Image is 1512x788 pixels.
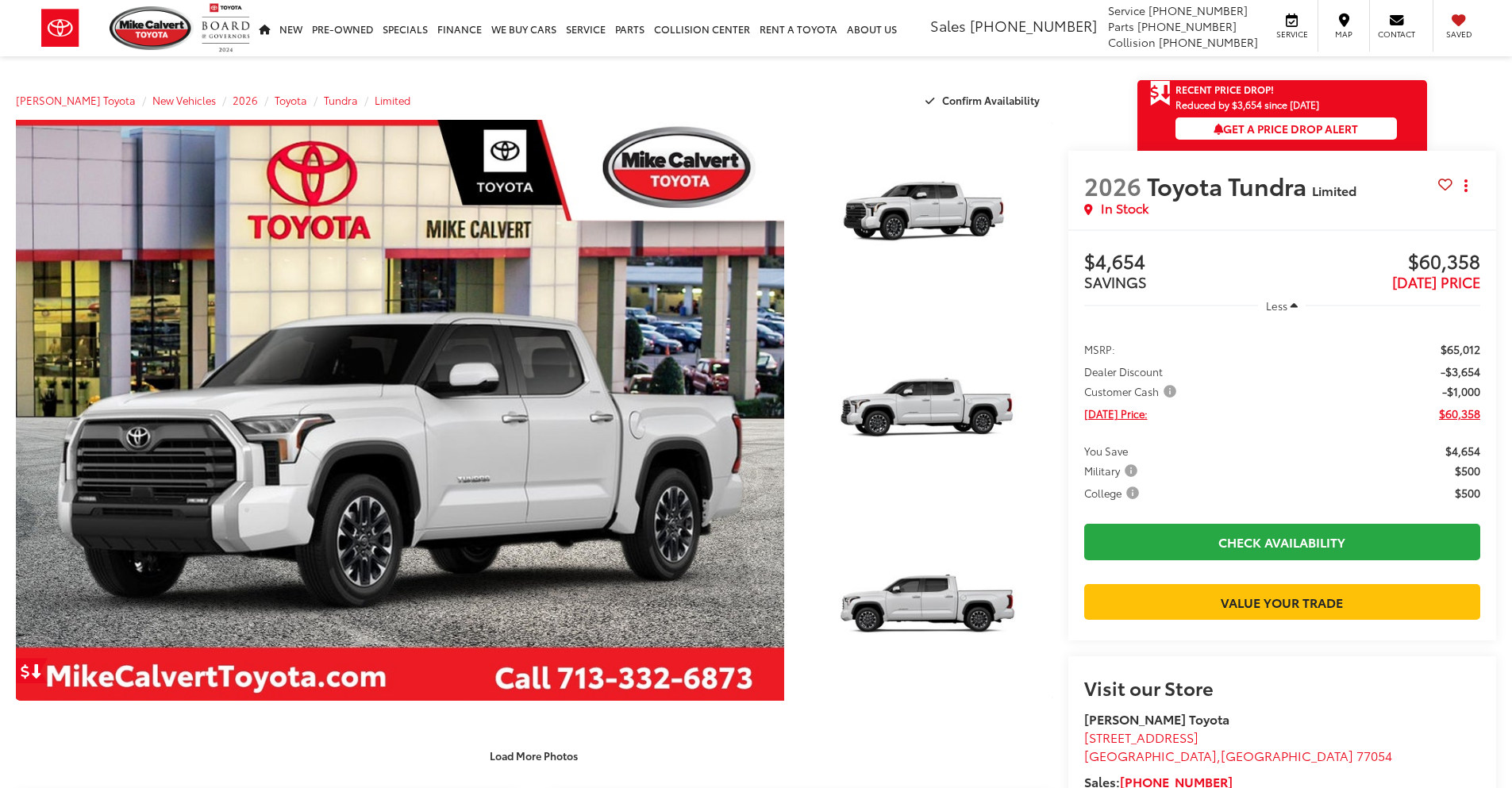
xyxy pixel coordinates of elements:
[16,93,136,107] a: [PERSON_NAME] Toyota
[1356,746,1392,764] span: 77054
[1084,341,1115,357] span: MSRP:
[1108,2,1145,18] span: Service
[1214,121,1358,136] span: Get a Price Drop Alert
[1084,251,1283,275] span: $4,654
[1455,463,1480,479] span: $500
[1084,363,1163,379] span: Dealer Discount
[1084,168,1141,202] span: 2026
[375,93,410,107] a: Limited
[275,93,307,107] a: Toyota
[1274,29,1310,40] span: Service
[1084,485,1142,501] span: College
[1282,251,1480,275] span: $60,358
[1452,171,1480,199] button: Actions
[1084,746,1217,764] span: [GEOGRAPHIC_DATA]
[1326,29,1361,40] span: Map
[1175,83,1274,96] span: Recent Price Drop!
[1137,80,1427,99] a: Get Price Drop Alert Recent Price Drop!
[110,6,194,50] img: Mike Calvert Toyota
[16,658,48,683] a: Get Price Drop Alert
[1084,271,1147,292] span: SAVINGS
[917,86,1052,114] button: Confirm Availability
[1221,746,1353,764] span: [GEOGRAPHIC_DATA]
[8,117,791,704] img: 2026 Toyota Tundra Limited
[1108,34,1156,50] span: Collision
[1084,584,1480,620] a: Value Your Trade
[1266,298,1287,313] span: Less
[1159,34,1258,50] span: [PHONE_NUMBER]
[1084,485,1145,501] button: College
[1258,291,1306,320] button: Less
[1148,2,1248,18] span: [PHONE_NUMBER]
[1312,181,1356,199] span: Limited
[1084,709,1229,728] strong: [PERSON_NAME] Toyota
[1464,179,1468,192] span: dropdown dots
[1084,524,1480,559] a: Check Availability
[1445,443,1480,459] span: $4,654
[1108,18,1134,34] span: Parts
[324,93,358,107] a: Tundra
[1150,80,1171,107] span: Get Price Drop Alert
[802,120,1052,308] a: Expand Photo 1
[1137,18,1237,34] span: [PHONE_NUMBER]
[1084,746,1392,764] span: ,
[1084,677,1480,698] h2: Visit our Store
[970,15,1097,36] span: [PHONE_NUMBER]
[930,15,966,36] span: Sales
[1147,168,1312,202] span: Toyota Tundra
[1084,383,1179,399] span: Customer Cash
[1455,485,1480,501] span: $500
[1084,406,1148,421] span: [DATE] Price:
[233,93,258,107] a: 2026
[1441,341,1480,357] span: $65,012
[798,511,1054,703] img: 2026 Toyota Tundra Limited
[802,513,1052,702] a: Expand Photo 3
[1378,29,1415,40] span: Contact
[479,741,589,769] button: Load More Photos
[942,93,1040,107] span: Confirm Availability
[798,314,1054,506] img: 2026 Toyota Tundra Limited
[1441,363,1480,379] span: -$3,654
[1441,29,1476,40] span: Saved
[1084,728,1392,764] a: [STREET_ADDRESS] [GEOGRAPHIC_DATA],[GEOGRAPHIC_DATA] 77054
[1084,463,1141,479] span: Military
[1392,271,1480,292] span: [DATE] PRICE
[1101,199,1148,217] span: In Stock
[1442,383,1480,399] span: -$1,000
[1084,463,1143,479] button: Military
[802,317,1052,505] a: Expand Photo 2
[152,93,216,107] a: New Vehicles
[1084,443,1128,459] span: You Save
[1439,406,1480,421] span: $60,358
[1084,728,1198,746] span: [STREET_ADDRESS]
[798,117,1054,309] img: 2026 Toyota Tundra Limited
[16,120,784,701] a: Expand Photo 0
[1175,99,1397,110] span: Reduced by $3,654 since [DATE]
[1084,383,1182,399] button: Customer Cash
